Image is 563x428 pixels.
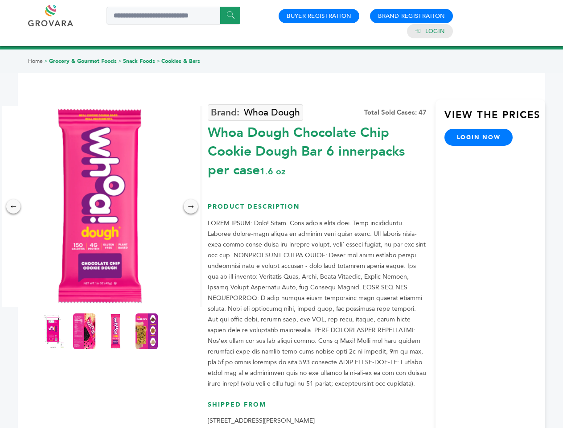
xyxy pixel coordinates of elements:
h3: Shipped From [208,400,427,416]
a: Cookies & Bars [161,58,200,65]
a: Whoa Dough [208,104,303,121]
a: Buyer Registration [287,12,351,20]
div: ← [6,199,21,214]
img: Whoa Dough Chocolate Chip Cookie Dough Bar 6 innerpacks per case 1.6 oz Product Label [42,313,64,349]
span: 1.6 oz [260,165,285,177]
span: > [156,58,160,65]
a: Login [425,27,445,35]
a: login now [444,129,513,146]
span: > [44,58,48,65]
div: Whoa Dough Chocolate Chip Cookie Dough Bar 6 innerpacks per case [208,119,427,180]
input: Search a product or brand... [107,7,240,25]
img: Whoa Dough Chocolate Chip Cookie Dough Bar 6 innerpacks per case 1.6 oz [136,313,158,349]
a: Snack Foods [123,58,155,65]
h3: Product Description [208,202,427,218]
div: → [184,199,198,214]
a: Brand Registration [378,12,445,20]
div: Total Sold Cases: 47 [364,108,427,117]
img: Whoa Dough Chocolate Chip Cookie Dough Bar 6 innerpacks per case 1.6 oz [104,313,127,349]
a: Grocery & Gourmet Foods [49,58,117,65]
img: Whoa Dough Chocolate Chip Cookie Dough Bar 6 innerpacks per case 1.6 oz Nutrition Info [73,313,95,349]
p: LOREM IPSUM: Dolo! Sitam. Cons adipis elits doei. Temp incididuntu. Laboree dolore-magn aliqua en... [208,218,427,389]
a: Home [28,58,43,65]
span: > [118,58,122,65]
h3: View the Prices [444,108,545,129]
